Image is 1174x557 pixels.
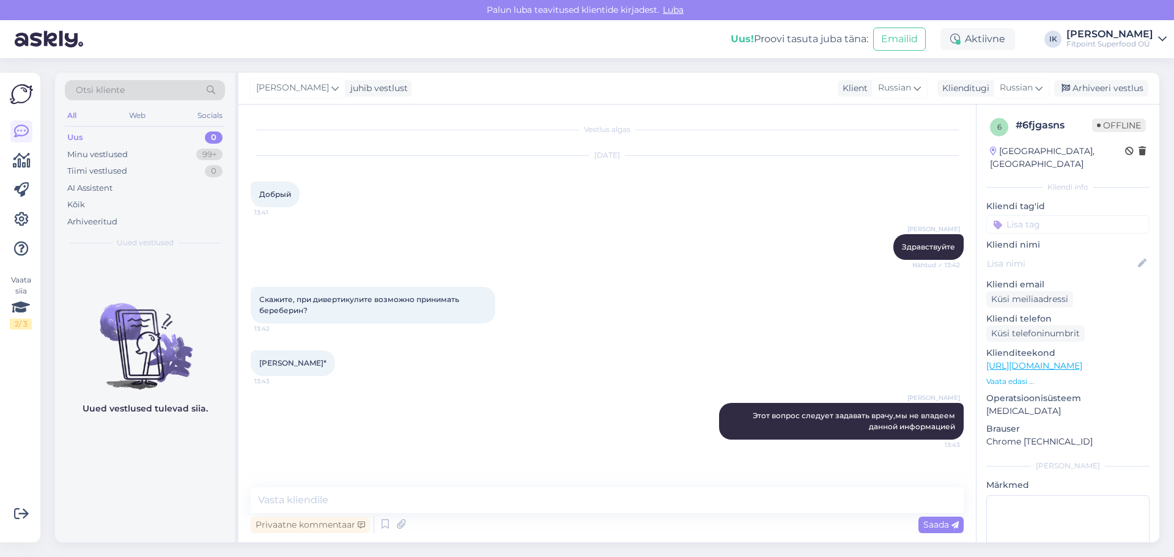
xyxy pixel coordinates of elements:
span: 13:43 [254,377,300,386]
p: Kliendi nimi [986,238,1150,251]
a: [PERSON_NAME]Fitpoint Superfood OÜ [1066,29,1167,49]
span: Russian [1000,81,1033,95]
div: [DATE] [251,150,964,161]
div: Küsi telefoninumbrit [986,325,1085,342]
span: Uued vestlused [117,237,174,248]
b: Uus! [731,33,754,45]
p: Klienditeekond [986,347,1150,360]
span: Nähtud ✓ 13:42 [912,260,960,270]
div: Proovi tasuta juba täna: [731,32,868,46]
div: Klienditugi [937,82,989,95]
p: Kliendi tag'id [986,200,1150,213]
a: [URL][DOMAIN_NAME] [986,360,1082,371]
span: [PERSON_NAME]* [259,358,327,367]
div: 0 [205,165,223,177]
div: Vestlus algas [251,124,964,135]
img: Askly Logo [10,83,33,106]
span: Offline [1092,119,1146,132]
div: juhib vestlust [345,82,408,95]
div: [GEOGRAPHIC_DATA], [GEOGRAPHIC_DATA] [990,145,1125,171]
div: Privaatne kommentaar [251,517,370,533]
div: Uus [67,131,83,144]
div: Kliendi info [986,182,1150,193]
span: Скажите, при дивертикулите возможно принимать береберин? [259,295,461,315]
div: Minu vestlused [67,149,128,161]
p: Uued vestlused tulevad siia. [83,402,208,415]
p: Operatsioonisüsteem [986,392,1150,405]
span: 13:43 [914,440,960,449]
div: [PERSON_NAME] [1066,29,1153,39]
div: Aktiivne [940,28,1015,50]
div: Fitpoint Superfood OÜ [1066,39,1153,49]
div: Klient [838,82,868,95]
p: [MEDICAL_DATA] [986,405,1150,418]
span: 13:42 [254,324,300,333]
p: Märkmed [986,479,1150,492]
input: Lisa tag [986,215,1150,234]
div: Kõik [67,199,85,211]
input: Lisa nimi [987,257,1135,270]
img: No chats [55,281,235,391]
span: [PERSON_NAME] [256,81,329,95]
div: Web [127,108,148,124]
div: 0 [205,131,223,144]
div: # 6fjgasns [1016,118,1092,133]
div: Küsi meiliaadressi [986,291,1073,308]
button: Emailid [873,28,926,51]
div: AI Assistent [67,182,113,194]
span: Saada [923,519,959,530]
div: [PERSON_NAME] [986,460,1150,471]
p: Kliendi telefon [986,312,1150,325]
span: Этот вопрос следует задавать врачу,мы не владеем данной информацией [753,411,957,431]
span: Russian [878,81,911,95]
div: 2 / 3 [10,319,32,330]
div: All [65,108,79,124]
span: 6 [997,122,1002,131]
span: [PERSON_NAME] [907,393,960,402]
div: Tiimi vestlused [67,165,127,177]
div: Vaata siia [10,275,32,330]
span: Luba [659,4,687,15]
p: Kliendi email [986,278,1150,291]
span: 13:41 [254,208,300,217]
span: Здравствуйте [902,242,955,251]
div: IK [1044,31,1061,48]
span: [PERSON_NAME] [907,224,960,234]
span: Otsi kliente [76,84,125,97]
p: Vaata edasi ... [986,376,1150,387]
div: Arhiveeri vestlus [1054,80,1148,97]
span: Добрый [259,190,291,199]
div: Arhiveeritud [67,216,117,228]
p: Brauser [986,422,1150,435]
div: 99+ [196,149,223,161]
div: Socials [195,108,225,124]
p: Chrome [TECHNICAL_ID] [986,435,1150,448]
